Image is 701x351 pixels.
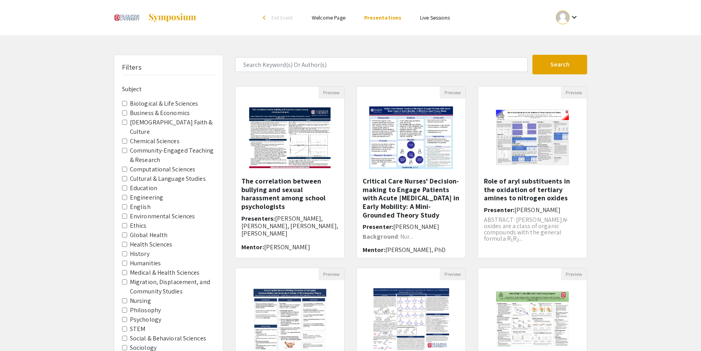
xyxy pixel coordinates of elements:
label: Nursing [130,296,151,306]
a: Graduate Research Symposium 2025 [114,8,197,27]
button: Search [532,55,587,74]
label: English [130,202,151,212]
button: Preview [440,86,466,99]
label: Engineering [130,193,163,202]
h6: Presenter: [484,206,581,214]
sub: 1 [511,237,513,243]
label: Computational Sciences [130,165,195,174]
span: Exit Event [271,14,293,21]
label: Medical & Health Sciences [130,268,200,277]
h5: Critical Care Nurses' Decision-making to Engage Patients with Acute [MEDICAL_DATA] in Early Mobil... [363,177,460,219]
input: Search Keyword(s) Or Author(s) [235,57,528,72]
button: Preview [561,268,587,280]
mat-icon: Expand account dropdown [570,13,579,22]
p: : Nur... [363,234,460,240]
img: <p><strong>Role of aryl substituents in the oxidation of tertiary amines to nitrogen oxides</stro... [488,99,577,177]
h6: Subject [122,85,215,93]
span: Mentor: [241,243,264,251]
button: Preview [318,86,344,99]
label: [DEMOGRAPHIC_DATA] Faith & Culture [130,118,215,137]
label: Environmental Sciences [130,212,195,221]
iframe: Chat [6,316,33,345]
label: Education [130,184,157,193]
img: <p>Critical Care Nurses' Decision-making to Engage Patients with Acute Brain Injury in Early Mobi... [361,99,460,177]
label: Business & Economics [130,108,190,118]
sub: 2 [517,237,519,243]
a: Live Sessions [420,14,450,21]
label: Health Sciences [130,240,173,249]
a: Presentations [364,14,401,21]
div: Open Presentation <p><span style="color: rgb(0, 0, 0);">The correlation between bullying and sexu... [235,86,345,258]
h5: Filters [122,63,142,72]
span: [PERSON_NAME], PhD [385,246,446,254]
label: Migration, Displacement, and Community Studies [130,277,215,296]
label: History [130,249,149,259]
span: [PERSON_NAME] [514,206,561,214]
label: Psychology [130,315,161,324]
label: STEM [130,324,145,334]
img: <p><span style="color: rgb(0, 0, 0);">The correlation between bullying and sexual harassment amon... [241,99,338,177]
img: Graduate Research Symposium 2025 [114,8,140,27]
h5: The correlation between bullying and sexual harassment among school psychologists [241,177,338,211]
p: ABSTRACT: [PERSON_NAME] -oxides are a class of organic compounds with the general formula R R ... [484,217,581,242]
em: N [562,216,566,224]
a: Welcome Page [312,14,345,21]
label: Ethics [130,221,147,230]
div: Open Presentation <p><strong>Role of aryl substituents in the oxidation of tertiary amines to nit... [478,86,587,258]
button: Preview [440,268,466,280]
label: Social & Behavioral Sciences [130,334,206,343]
strong: Background [363,232,398,241]
h5: Role of aryl substituents in the oxidation of tertiary amines to nitrogen oxides [484,177,581,202]
label: Cultural & Language Studies [130,174,206,184]
img: Symposium by ForagerOne [148,13,197,22]
span: [PERSON_NAME] [393,223,439,231]
span: [PERSON_NAME], [PERSON_NAME], [PERSON_NAME], [PERSON_NAME] [241,214,338,238]
button: Preview [561,86,587,99]
label: Global Health [130,230,167,240]
div: arrow_back_ios [263,15,268,20]
label: Humanities [130,259,161,268]
h6: Presenter: [363,223,460,230]
span: [PERSON_NAME] [264,243,310,251]
button: Expand account dropdown [548,9,587,26]
label: Chemical Sciences [130,137,180,146]
button: Preview [318,268,344,280]
label: Community-Engaged Teaching & Research [130,146,215,165]
label: Philosophy [130,306,161,315]
span: Mentor: [363,246,385,254]
div: Open Presentation <p>Critical Care Nurses' Decision-making to Engage Patients with Acute Brain In... [356,86,466,258]
h6: Presenters: [241,215,338,238]
label: Biological & Life Sciences [130,99,198,108]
